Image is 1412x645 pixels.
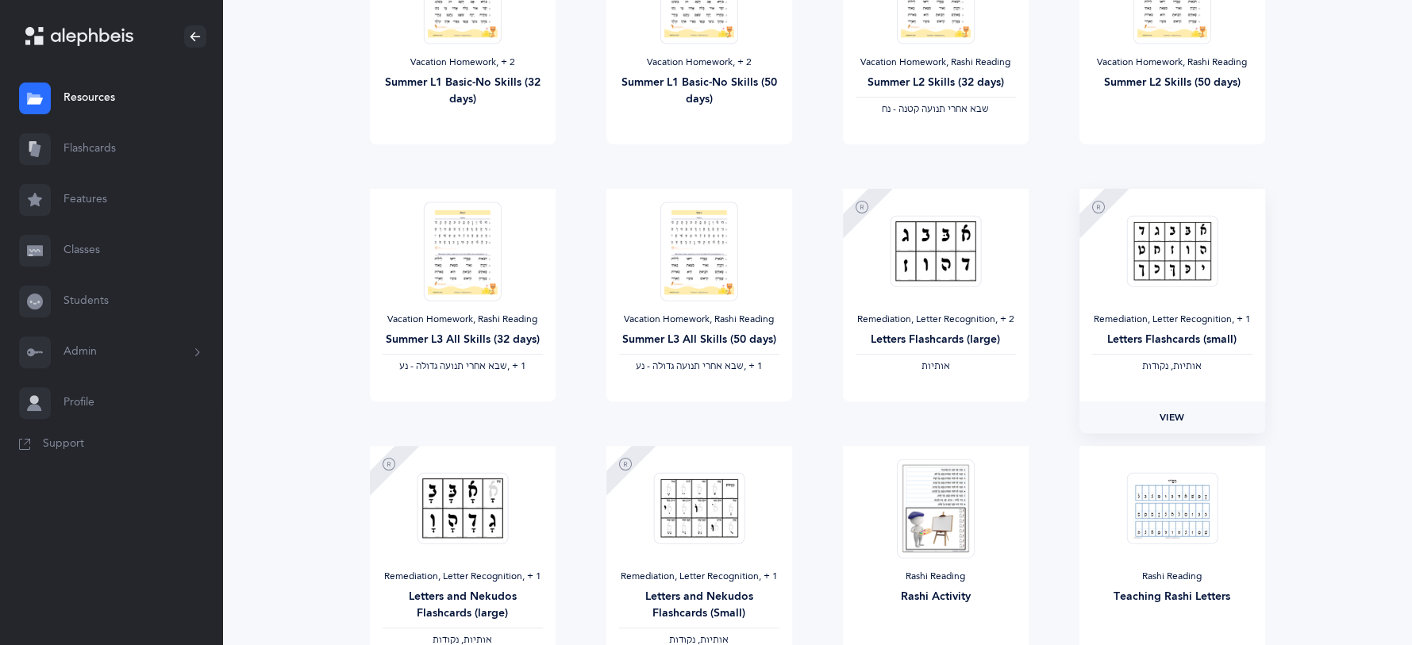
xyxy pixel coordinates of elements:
div: Vacation Homework, Rashi Reading [856,56,1016,69]
div: ‪, + 1‬ [383,360,543,373]
span: ‫אותיות, נקודות‬ [1142,360,1202,371]
img: Small_Rashi_Letters_and__Nekudos_Flashcards_thumbnail_1733045123.png [653,472,744,544]
div: Summer L2 Skills (50 days) [1092,75,1252,91]
img: Learning_Rashi_Letters_thumbnail_1703794784.png [1126,472,1218,544]
span: ‫אותיות, נקודות‬ [433,634,492,645]
img: Mini_Rashi_Letters_Flashcards_thumbnail_1733038308.png [1126,215,1218,287]
iframe: Drift Widget Chat Controller [1333,566,1393,626]
div: Summer L1 Basic-No Skills (50 days) [619,75,779,108]
div: Vacation Homework, Rashi Reading [1092,56,1252,69]
div: Vacation Homework‪, + 2‬ [383,56,543,69]
div: Summer L3 All Skills (50 days) [619,332,779,348]
span: ‫אותיות, נקודות‬ [669,634,729,645]
div: Summer L1 Basic-No Skills (32 days) [383,75,543,108]
div: Teaching Rashi Letters [1092,589,1252,605]
div: Remediation, Letter Recognition‪, + 2‬ [856,313,1016,326]
div: Letters and Nekudos Flashcards (Small) [619,589,779,622]
div: Letters Flashcards (small) [1092,332,1252,348]
img: Rashi_Activity_thumbnail_1688656120.png [896,459,974,558]
img: Large_Rashi_Leters_and_Nekudos_Flashcards_thumbnail_1733046137.png [417,472,508,544]
div: Remediation, Letter Recognition‪, + 1‬ [619,570,779,583]
span: Support [43,436,84,452]
span: ‫שבא אחרי תנועה גדולה - נע‬ [399,360,507,371]
div: Remediation, Letter Recognition‪, + 1‬ [383,570,543,583]
a: View [1079,401,1265,433]
img: Summer_L3ERashiLetterFluency_50_days_thumbnail_1716330622.png [660,202,737,301]
span: ‫שבא אחרי תנועה גדולה - נע‬ [636,360,744,371]
div: Letters Flashcards (large) [856,332,1016,348]
div: Summer L3 All Skills (32 days) [383,332,543,348]
div: Rashi Reading [856,570,1016,583]
span: ‫אותיות‬ [921,360,950,371]
div: Letters and Nekudos Flashcards (large) [383,589,543,622]
img: Summer_L3ERashiLetterFluency_32_days_thumbnail_1717382284.png [423,202,501,301]
div: Vacation Homework, Rashi Reading [383,313,543,326]
div: Vacation Homework‪, + 2‬ [619,56,779,69]
div: Rashi Activity [856,589,1016,605]
div: Rashi Reading [1092,570,1252,583]
div: Remediation, Letter Recognition‪, + 1‬ [1092,313,1252,326]
div: Summer L2 Skills (32 days) [856,75,1016,91]
div: Vacation Homework, Rashi Reading [619,313,779,326]
span: View [1159,410,1184,424]
div: ‪, + 1‬ [619,360,779,373]
img: Large_Rashi_Letters_Flashcards_thumbnail_1733038145.png [890,215,981,287]
span: ‫שבא אחרי תנועה קטנה - נח‬ [882,103,989,114]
